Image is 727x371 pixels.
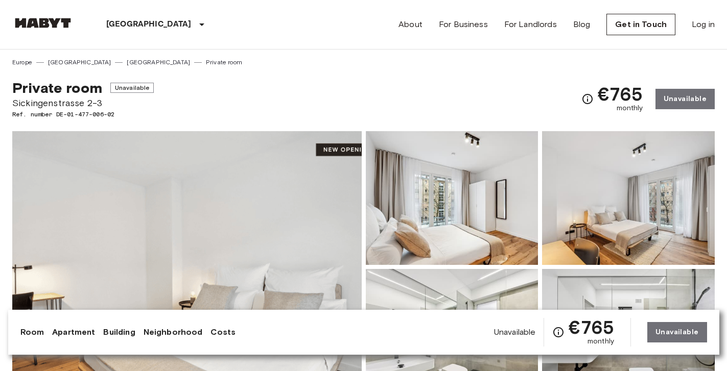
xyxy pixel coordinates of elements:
[48,58,111,67] a: [GEOGRAPHIC_DATA]
[12,58,32,67] a: Europe
[494,327,536,338] span: Unavailable
[606,14,675,35] a: Get in Touch
[106,18,192,31] p: [GEOGRAPHIC_DATA]
[504,18,557,31] a: For Landlords
[210,326,236,338] a: Costs
[692,18,715,31] a: Log in
[206,58,242,67] a: Private room
[52,326,95,338] a: Apartment
[144,326,203,338] a: Neighborhood
[439,18,488,31] a: For Business
[366,131,538,265] img: Picture of unit DE-01-477-006-02
[617,103,643,113] span: monthly
[581,93,594,105] svg: Check cost overview for full price breakdown. Please note that discounts apply to new joiners onl...
[12,18,74,28] img: Habyt
[127,58,190,67] a: [GEOGRAPHIC_DATA]
[542,131,715,265] img: Picture of unit DE-01-477-006-02
[588,336,614,347] span: monthly
[20,326,44,338] a: Room
[12,110,154,119] span: Ref. number DE-01-477-006-02
[569,318,614,336] span: €765
[110,83,154,93] span: Unavailable
[573,18,591,31] a: Blog
[598,85,643,103] span: €765
[552,326,565,338] svg: Check cost overview for full price breakdown. Please note that discounts apply to new joiners onl...
[12,96,154,110] span: Sickingenstrasse 2-3
[103,326,135,338] a: Building
[398,18,423,31] a: About
[12,79,102,96] span: Private room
